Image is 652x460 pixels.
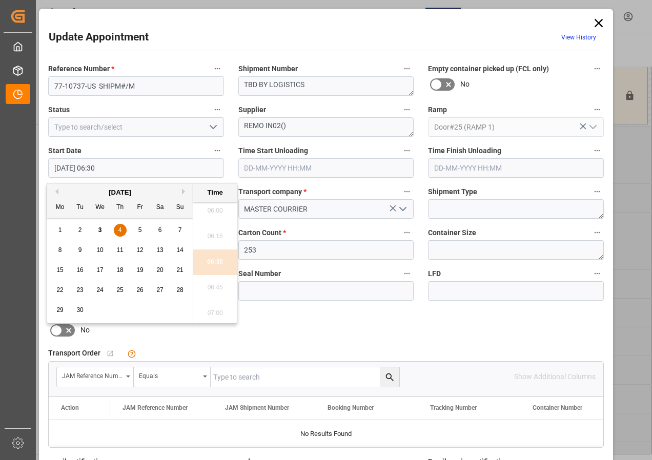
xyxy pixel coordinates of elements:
span: No [80,325,90,336]
div: Choose Friday, September 5th, 2025 [134,224,147,237]
span: Shipment Number [238,64,298,74]
button: Shipment Number [400,62,414,75]
div: Choose Monday, September 8th, 2025 [54,244,67,257]
span: 4 [118,226,122,234]
span: Transport Order [48,348,100,359]
span: JAM Reference Number [123,404,188,411]
a: View History [561,34,596,41]
input: DD-MM-YYYY HH:MM [238,158,414,178]
button: Previous Month [52,189,58,195]
div: Choose Thursday, September 11th, 2025 [114,244,127,257]
div: Choose Thursday, September 4th, 2025 [114,224,127,237]
span: 16 [76,266,83,274]
div: Choose Saturday, September 27th, 2025 [154,284,167,297]
div: Choose Monday, September 22nd, 2025 [54,284,67,297]
span: 2 [78,226,82,234]
span: 26 [136,286,143,294]
div: Th [114,201,127,214]
span: 27 [156,286,163,294]
span: Empty container picked up (FCL only) [428,64,549,74]
span: 12 [136,246,143,254]
div: Choose Tuesday, September 2nd, 2025 [74,224,87,237]
input: Type to search/select [428,117,604,137]
span: 11 [116,246,123,254]
div: Choose Sunday, September 21st, 2025 [174,264,187,277]
span: 1 [58,226,62,234]
input: Type to search [211,367,399,387]
span: 15 [56,266,63,274]
textarea: REMO IN02() [238,117,414,137]
div: Action [61,404,79,411]
span: 18 [116,266,123,274]
button: Status [211,103,224,116]
div: Choose Saturday, September 13th, 2025 [154,244,167,257]
span: 10 [96,246,103,254]
span: Ramp [428,104,447,115]
div: Choose Wednesday, September 3rd, 2025 [94,224,107,237]
div: Choose Saturday, September 20th, 2025 [154,264,167,277]
span: 23 [76,286,83,294]
textarea: TBD BY LOGISTICS [238,76,414,96]
div: JAM Reference Number [62,369,123,381]
div: Choose Tuesday, September 9th, 2025 [74,244,87,257]
div: Choose Monday, September 1st, 2025 [54,224,67,237]
span: 21 [176,266,183,274]
span: 25 [116,286,123,294]
button: open menu [395,201,410,217]
button: open menu [205,119,220,135]
button: Reference Number * [211,62,224,75]
button: Start Date [211,144,224,157]
span: 22 [56,286,63,294]
div: Choose Saturday, September 6th, 2025 [154,224,167,237]
div: Choose Thursday, September 18th, 2025 [114,264,127,277]
span: 24 [96,286,103,294]
div: We [94,201,107,214]
button: LFD [590,267,604,280]
span: Tracking Number [430,404,477,411]
button: open menu [584,119,600,135]
span: Seal Number [238,268,281,279]
div: Choose Tuesday, September 23rd, 2025 [74,284,87,297]
input: DD-MM-YYYY HH:MM [428,158,604,178]
div: Mo [54,201,67,214]
input: Type to search/select [48,117,224,137]
span: No [460,79,470,90]
div: Fr [134,201,147,214]
span: 14 [176,246,183,254]
div: Choose Friday, September 26th, 2025 [134,284,147,297]
div: Choose Wednesday, September 24th, 2025 [94,284,107,297]
button: Ramp [590,103,604,116]
div: Sa [154,201,167,214]
div: Su [174,201,187,214]
span: 5 [138,226,142,234]
button: Transport company * [400,185,414,198]
span: Shipment Type [428,186,477,197]
button: Time Finish Unloading [590,144,604,157]
button: Seal Number [400,267,414,280]
h2: Update Appointment [49,29,149,46]
div: Choose Sunday, September 14th, 2025 [174,244,187,257]
div: Time [196,187,234,198]
button: Carton Count * [400,226,414,239]
div: Equals [139,369,199,381]
button: Shipment Type [590,185,604,198]
div: Tu [74,201,87,214]
span: 13 [156,246,163,254]
span: Time Finish Unloading [428,145,501,156]
span: LFD [428,268,441,279]
div: Choose Tuesday, September 16th, 2025 [74,264,87,277]
div: Choose Thursday, September 25th, 2025 [114,284,127,297]
span: Status [48,104,70,115]
div: Choose Friday, September 19th, 2025 [134,264,147,277]
div: Choose Sunday, September 7th, 2025 [174,224,187,237]
span: 6 [158,226,162,234]
div: month 2025-09 [50,220,190,320]
button: Time Start Unloading [400,144,414,157]
span: Transport company [238,186,307,197]
button: search button [380,367,399,387]
button: open menu [57,367,134,387]
span: Start Date [48,145,81,156]
span: Container Number [533,404,582,411]
span: JAM Shipment Number [225,404,289,411]
span: Supplier [238,104,266,115]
